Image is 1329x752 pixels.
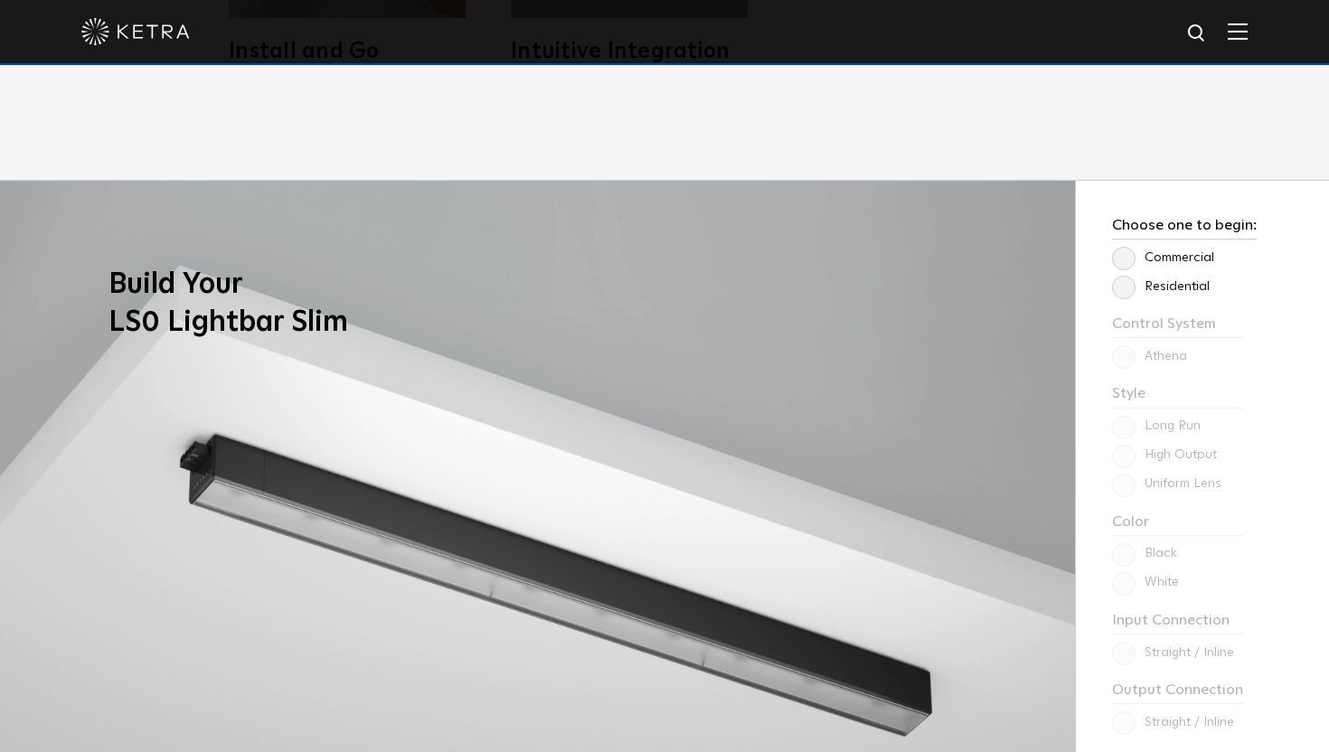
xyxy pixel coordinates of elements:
[1112,217,1257,240] h3: Choose one to begin:
[1112,250,1214,266] label: Commercial
[1228,23,1248,40] img: Hamburger%20Nav.svg
[81,18,190,45] img: ketra-logo-2019-white
[1112,279,1210,295] label: Residential
[1186,23,1209,45] img: search icon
